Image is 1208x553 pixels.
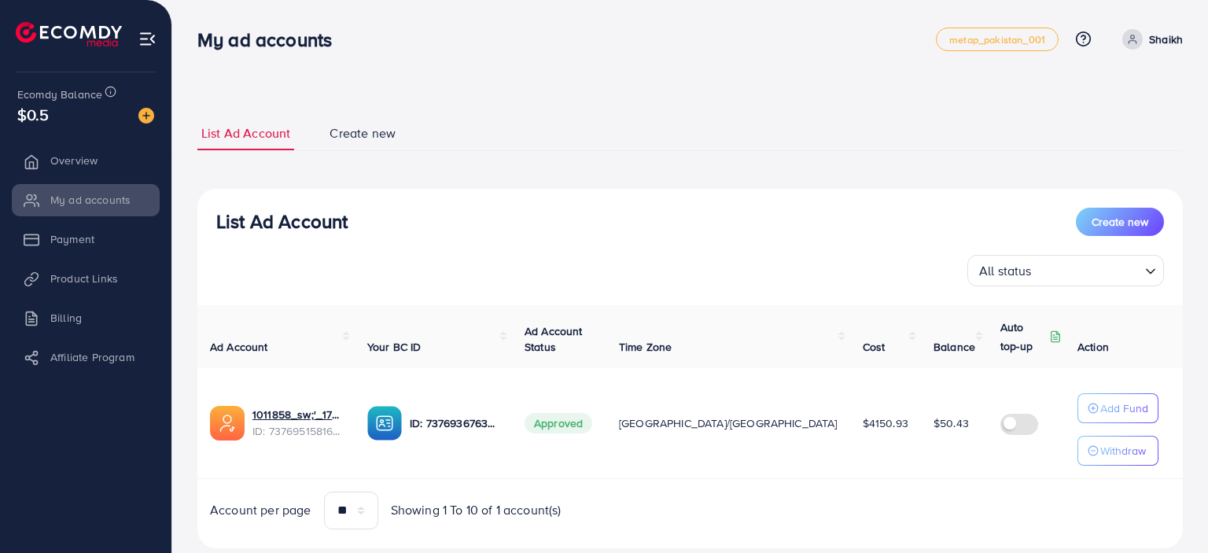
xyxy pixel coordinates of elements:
[210,406,245,441] img: ic-ads-acc.e4c84228.svg
[525,413,592,433] span: Approved
[17,103,50,126] span: $0.5
[201,124,290,142] span: List Ad Account
[619,415,838,431] span: [GEOGRAPHIC_DATA]/[GEOGRAPHIC_DATA]
[367,339,422,355] span: Your BC ID
[1077,393,1158,423] button: Add Fund
[391,501,562,519] span: Showing 1 To 10 of 1 account(s)
[967,255,1164,286] div: Search for option
[17,87,102,102] span: Ecomdy Balance
[525,323,583,355] span: Ad Account Status
[1116,29,1183,50] a: Shaikh
[210,339,268,355] span: Ad Account
[1149,30,1183,49] p: Shaikh
[949,35,1045,45] span: metap_pakistan_001
[16,22,122,46] img: logo
[330,124,396,142] span: Create new
[976,260,1035,282] span: All status
[210,501,311,519] span: Account per page
[1077,339,1109,355] span: Action
[1037,256,1139,282] input: Search for option
[1000,318,1046,356] p: Auto top-up
[1100,399,1148,418] p: Add Fund
[936,28,1059,51] a: metap_pakistan_001
[934,339,975,355] span: Balance
[216,210,348,233] h3: List Ad Account
[1100,441,1146,460] p: Withdraw
[1092,214,1148,230] span: Create new
[934,415,969,431] span: $50.43
[863,415,908,431] span: $4150.93
[367,406,402,441] img: ic-ba-acc.ded83a64.svg
[138,30,157,48] img: menu
[863,339,886,355] span: Cost
[619,339,672,355] span: Time Zone
[252,423,342,439] span: ID: 7376951581662724097
[1076,208,1164,236] button: Create new
[410,414,499,433] p: ID: 7376936763681652753
[252,407,342,439] div: <span class='underline'>1011858_sw;'_1717580397034</span></br>7376951581662724097
[197,28,344,51] h3: My ad accounts
[138,108,154,124] img: image
[1077,436,1158,466] button: Withdraw
[252,407,342,422] a: 1011858_sw;'_1717580397034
